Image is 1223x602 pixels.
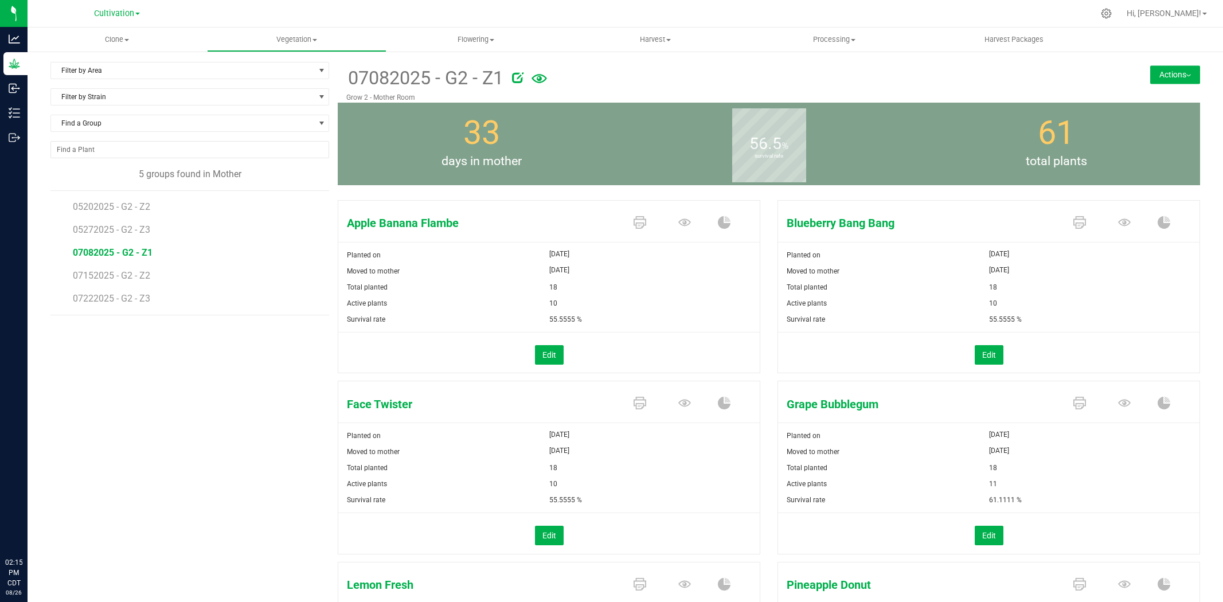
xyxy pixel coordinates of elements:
iframe: Resource center [11,510,46,545]
button: Edit [975,526,1003,545]
span: [DATE] [549,428,569,441]
span: Pineapple Donut [778,576,1060,593]
span: Active plants [347,480,387,488]
b: survival rate [732,105,806,208]
span: Harvest Packages [969,34,1059,45]
span: total plants [913,153,1200,171]
span: [DATE] [989,247,1009,261]
inline-svg: Inventory [9,107,20,119]
p: Grow 2 - Mother Room [346,92,1048,103]
span: Active plants [787,480,827,488]
span: 18 [549,279,557,295]
a: Processing [745,28,924,52]
span: Survival rate [787,496,825,504]
div: 5 groups found in Mother [50,167,329,181]
span: 61.1111 % [989,492,1022,508]
span: days in mother [338,153,625,171]
span: Survival rate [347,315,385,323]
span: 07082025 - G2 - Z1 [346,64,503,92]
span: 07152025 - G2 - Z2 [73,270,150,281]
span: [DATE] [989,263,1009,277]
span: 18 [549,460,557,476]
span: 55.5555 % [549,492,582,508]
span: Total planted [347,464,388,472]
span: [DATE] [989,444,1009,458]
span: 33 [463,114,500,152]
span: 10 [549,476,557,492]
span: [DATE] [549,444,569,458]
a: Vegetation [207,28,386,52]
span: Total planted [787,283,827,291]
span: Filter by Strain [51,89,314,105]
span: Survival rate [787,315,825,323]
inline-svg: Outbound [9,132,20,143]
span: Survival rate [347,496,385,504]
span: select [314,62,329,79]
span: [DATE] [549,263,569,277]
a: Harvest [565,28,745,52]
span: Find a Group [51,115,314,131]
span: 05202025 - G2 - Z2 [73,201,150,212]
iframe: Resource center unread badge [34,509,48,522]
span: Total planted [347,283,388,291]
span: 10 [549,295,557,311]
span: 55.5555 % [989,311,1022,327]
button: Edit [975,345,1003,365]
span: 07222025 - G2 - Z3 [73,293,150,304]
span: Processing [745,34,924,45]
span: [DATE] [989,428,1009,441]
group-info-box: Survival rate [634,103,904,185]
input: NO DATA FOUND [51,142,329,158]
span: Moved to mother [347,448,400,456]
span: Active plants [787,299,827,307]
span: Moved to mother [787,448,839,456]
span: Moved to mother [787,267,839,275]
a: Flowering [386,28,566,52]
span: 10 [989,295,997,311]
span: Filter by Area [51,62,314,79]
group-info-box: Days in mother [346,103,616,185]
span: Planted on [347,251,381,259]
span: 18 [989,460,997,476]
span: Planted on [787,251,820,259]
span: Flowering [387,34,565,45]
span: [DATE] [549,247,569,261]
span: Harvest [566,34,744,45]
span: Cultivation [94,9,134,18]
span: Total planted [787,464,827,472]
p: 08/26 [5,588,22,597]
span: 07082025 - G2 - Z1 [73,247,153,258]
span: Active plants [347,299,387,307]
span: 55.5555 % [549,311,582,327]
span: Grape Bubblegum [778,396,1060,413]
span: Hi, [PERSON_NAME]! [1127,9,1201,18]
div: Manage settings [1099,8,1113,19]
span: 11 [989,476,997,492]
span: Clone [28,34,207,45]
a: Harvest Packages [924,28,1104,52]
inline-svg: Analytics [9,33,20,45]
span: 05272025 - G2 - Z3 [73,224,150,235]
button: Actions [1150,65,1200,84]
group-info-box: Total number of plants [921,103,1191,185]
span: 18 [989,279,997,295]
span: Planted on [347,432,381,440]
p: 02:15 PM CDT [5,557,22,588]
inline-svg: Inbound [9,83,20,94]
span: Planted on [787,432,820,440]
span: Blueberry Bang Bang [778,214,1060,232]
button: Edit [535,526,564,545]
span: Lemon Fresh [338,576,620,593]
button: Edit [535,345,564,365]
span: Face Twister [338,396,620,413]
a: Clone [28,28,207,52]
inline-svg: Grow [9,58,20,69]
span: Moved to mother [347,267,400,275]
span: Apple Banana Flambe [338,214,620,232]
span: 61 [1038,114,1074,152]
span: Vegetation [208,34,386,45]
